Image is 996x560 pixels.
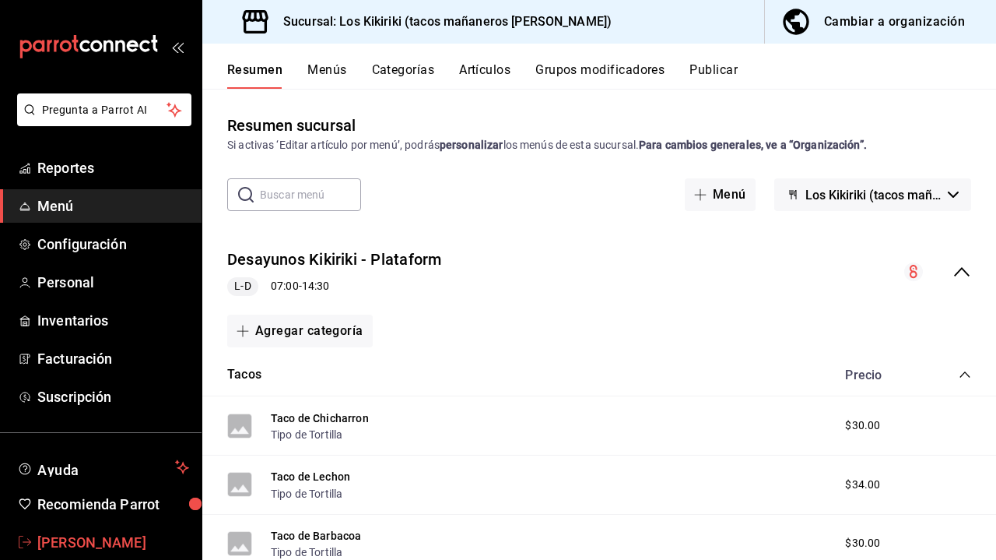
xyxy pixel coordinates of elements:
button: Taco de Lechon [271,469,350,484]
button: Grupos modificadores [535,62,665,89]
span: Configuración [37,234,189,255]
button: Agregar categoría [227,315,373,347]
strong: personalizar [440,139,503,151]
span: $34.00 [845,477,880,493]
h3: Sucursal: Los Kikiriki (tacos mañaneros [PERSON_NAME]) [271,12,612,31]
div: 07:00 - 14:30 [227,277,441,296]
div: navigation tabs [227,62,996,89]
div: collapse-menu-row [202,236,996,308]
strong: Para cambios generales, ve a “Organización”. [639,139,867,151]
span: Ayuda [37,458,169,477]
div: Precio [829,368,929,382]
button: Categorías [372,62,435,89]
span: $30.00 [845,535,880,551]
button: collapse-category-row [959,368,971,381]
div: Si activas ‘Editar artículo por menú’, podrás los menús de esta sucursal. [227,137,971,153]
button: Pregunta a Parrot AI [17,93,191,126]
button: Desayunos Kikiriki - Plataform [227,248,441,271]
button: Los Kikiriki (tacos mañaneros [PERSON_NAME]) [774,178,971,211]
span: L-D [228,278,257,294]
span: Pregunta a Parrot AI [42,102,167,118]
span: Facturación [37,348,189,369]
span: Suscripción [37,386,189,407]
button: Tipo de Tortilla [271,427,342,442]
input: Buscar menú [260,179,361,210]
button: Menús [307,62,346,89]
div: Resumen sucursal [227,114,356,137]
button: Menú [685,178,756,211]
span: Inventarios [37,310,189,331]
span: $30.00 [845,417,880,434]
button: Publicar [689,62,738,89]
span: [PERSON_NAME] [37,532,189,553]
button: Tacos [227,366,261,384]
span: Los Kikiriki (tacos mañaneros [PERSON_NAME]) [805,188,942,203]
button: Artículos [459,62,510,89]
button: Resumen [227,62,282,89]
button: Tipo de Tortilla [271,544,342,560]
button: Taco de Chicharron [271,410,369,426]
a: Pregunta a Parrot AI [11,113,191,129]
span: Menú [37,195,189,217]
button: Taco de Barbacoa [271,528,361,544]
div: Cambiar a organización [824,11,965,33]
button: Tipo de Tortilla [271,486,342,502]
span: Personal [37,272,189,293]
button: open_drawer_menu [171,41,184,53]
span: Reportes [37,157,189,178]
span: Recomienda Parrot [37,494,189,515]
